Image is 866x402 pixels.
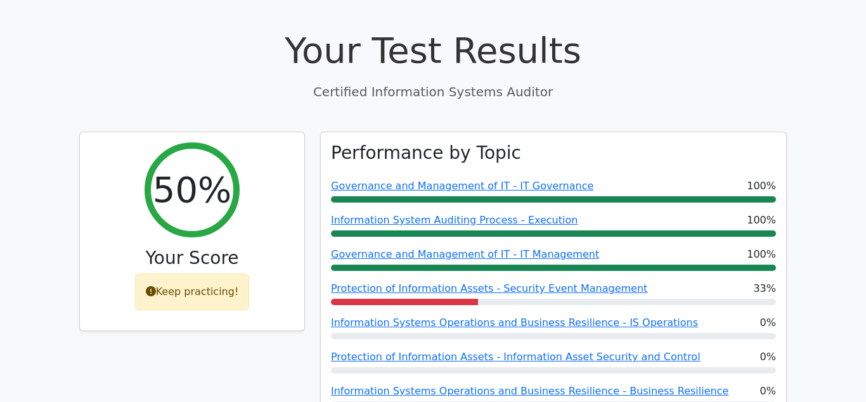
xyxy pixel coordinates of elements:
a: Information Systems Operations and Business Resilience - Business Resilience [331,385,728,397]
span: 100% [747,179,776,194]
a: Information Systems Operations and Business Resilience - IS Operations [331,317,698,329]
a: Governance and Management of IT - IT Governance [331,180,593,192]
span: 0% [760,384,776,399]
span: 100% [747,247,776,262]
a: Information System Auditing Process - Execution [331,214,578,226]
span: 0% [760,349,776,365]
a: Protection of Information Assets - Information Asset Security and Control [331,351,701,363]
span: 100% [747,213,776,228]
span: 0% [760,315,776,330]
a: Protection of Information Assets - Security Event Management [331,282,647,294]
a: Governance and Management of IT - IT Management [331,248,599,260]
p: Certified Information Systems Auditor [79,82,787,101]
h1: Your Test Results [79,29,787,72]
h3: Performance by Topic [331,142,521,164]
h2: 50% [153,168,231,211]
h3: Your Score [90,248,294,269]
span: 33% [753,281,776,296]
div: Keep practicing! [135,273,250,310]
